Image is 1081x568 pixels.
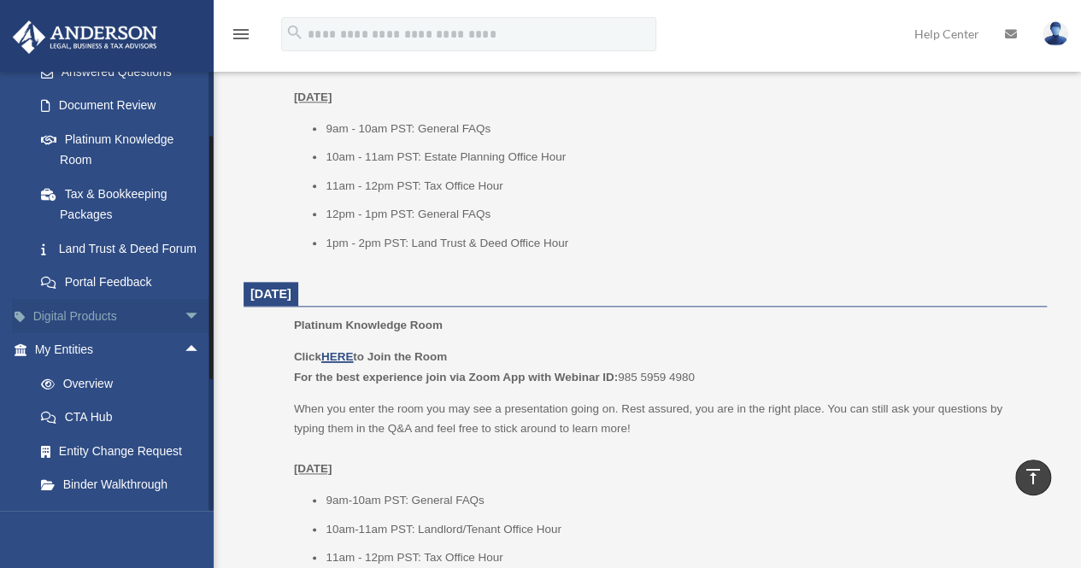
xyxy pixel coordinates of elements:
li: 11am - 12pm PST: Tax Office Hour [326,176,1035,196]
u: [DATE] [294,462,332,475]
i: menu [231,24,251,44]
span: Platinum Knowledge Room [294,319,443,331]
a: My Blueprint [24,501,226,536]
img: User Pic [1043,21,1068,46]
a: Platinum Knowledge Room [24,122,218,177]
li: 11am - 12pm PST: Tax Office Hour [326,548,1035,568]
b: For the best experience join via Zoom App with Webinar ID: [294,371,618,384]
li: 10am-11am PST: Landlord/Tenant Office Hour [326,519,1035,540]
a: menu [231,30,251,44]
i: search [285,23,304,42]
a: Binder Walkthrough [24,468,226,502]
a: Portal Feedback [24,266,226,300]
a: CTA Hub [24,401,226,435]
b: Click to Join the Room [294,350,447,363]
span: arrow_drop_up [184,333,218,368]
span: [DATE] [250,287,291,301]
a: Overview [24,366,226,401]
li: 9am - 10am PST: General FAQs [326,119,1035,139]
a: Digital Productsarrow_drop_down [12,299,226,333]
a: Document Review [24,89,226,123]
a: HERE [321,350,353,363]
u: [DATE] [294,91,332,103]
a: Tax & Bookkeeping Packages [24,177,226,231]
li: 1pm - 2pm PST: Land Trust & Deed Office Hour [326,233,1035,254]
a: Entity Change Request [24,434,226,468]
img: Anderson Advisors Platinum Portal [8,20,162,54]
i: vertical_align_top [1023,466,1043,487]
a: Land Trust & Deed Forum [24,231,226,266]
a: My Entitiesarrow_drop_up [12,333,226,367]
li: 10am - 11am PST: Estate Planning Office Hour [326,147,1035,167]
p: When you enter the room you may see a presentation going on. Rest assured, you are in the right p... [294,399,1035,479]
a: vertical_align_top [1015,460,1051,495]
p: 985 5959 4980 [294,347,1035,387]
li: 9am-10am PST: General FAQs [326,490,1035,511]
span: arrow_drop_down [184,299,218,334]
li: 12pm - 1pm PST: General FAQs [326,204,1035,225]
